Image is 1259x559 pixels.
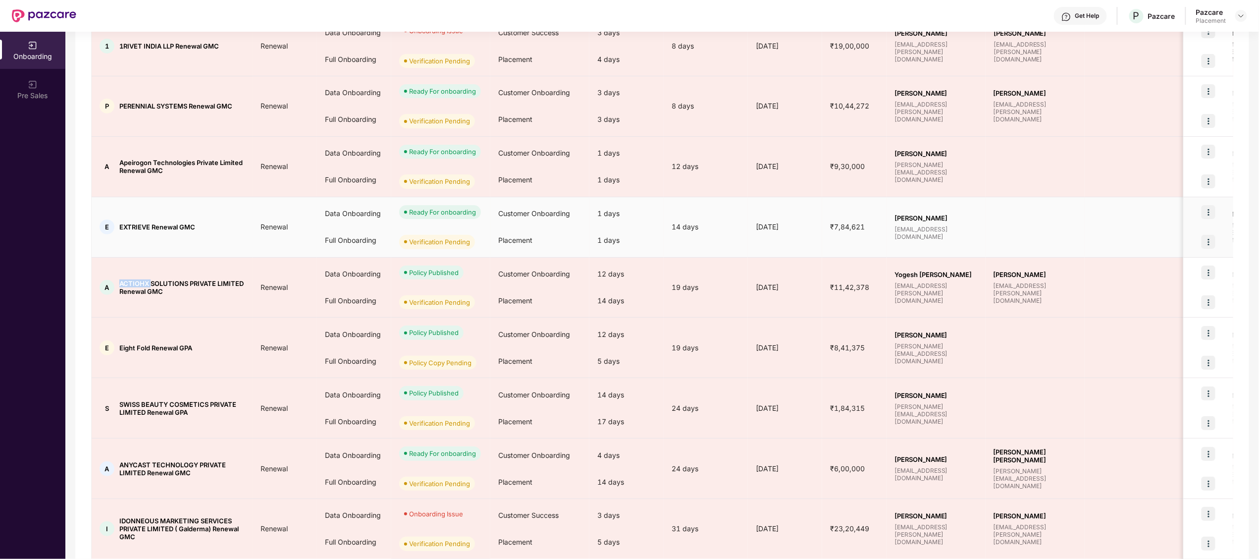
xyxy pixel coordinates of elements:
img: icon [1202,447,1215,461]
span: [PERSON_NAME] [994,512,1077,520]
img: icon [1202,507,1215,521]
div: Verification Pending [409,297,470,307]
span: Renewal [253,102,296,110]
div: Data Onboarding [317,321,391,348]
div: E [100,220,114,234]
div: 1 days [589,167,664,193]
div: Verification Pending [409,237,470,247]
div: I [100,521,114,536]
span: Placement [498,115,532,123]
span: [PERSON_NAME] [894,150,978,158]
span: [PERSON_NAME] [894,214,978,222]
div: Placement [1196,17,1226,25]
span: ₹1,84,315 [822,404,873,412]
img: icon [1202,84,1215,98]
span: Renewal [253,283,296,291]
img: icon [1202,145,1215,159]
div: Ready For onboarding [409,207,476,217]
span: Renewal [253,464,296,473]
img: icon [1202,114,1215,128]
div: [DATE] [748,463,822,474]
div: 31 days [664,523,748,534]
span: SWISS BEAUTY COSMETICS PRIVATE LIMITED Renewal GPA [119,400,245,416]
div: [DATE] [748,403,822,414]
span: Eight Fold Renewal GPA [119,344,192,352]
div: 14 days [589,382,664,408]
div: 19 days [664,342,748,353]
div: Pazcare [1196,7,1226,17]
div: [DATE] [748,101,822,112]
span: ₹9,30,000 [822,162,873,170]
span: [EMAIL_ADDRESS][DOMAIN_NAME] [894,225,978,240]
div: 14 days [589,287,664,314]
img: icon [1202,326,1215,340]
div: 1 days [589,140,664,167]
img: svg+xml;base64,PHN2ZyBpZD0iRHJvcGRvd24tMzJ4MzIiIHhtbG5zPSJodHRwOi8vd3d3LnczLm9yZy8yMDAwL3N2ZyIgd2... [1237,12,1245,20]
div: S [100,401,114,416]
span: ₹8,41,375 [822,343,873,352]
div: Ready For onboarding [409,448,476,458]
div: Data Onboarding [317,442,391,469]
span: Customer Success [498,28,559,37]
span: ₹19,00,000 [822,42,877,50]
img: icon [1202,537,1215,551]
div: 14 days [664,222,748,232]
span: [PERSON_NAME] [894,29,978,37]
span: ₹6,00,000 [822,464,873,473]
span: Renewal [253,524,296,533]
div: Verification Pending [409,176,470,186]
div: Ready For onboarding [409,147,476,157]
img: icon [1202,235,1215,249]
span: Placement [498,478,532,486]
span: [PERSON_NAME][EMAIL_ADDRESS][DOMAIN_NAME] [894,403,978,425]
span: EXTRIEVE Renewal GMC [119,223,195,231]
div: Policy Published [409,268,459,278]
span: [PERSON_NAME] [994,89,1077,97]
div: E [100,340,114,355]
div: 3 days [589,19,664,46]
span: [EMAIL_ADDRESS][DOMAIN_NAME] [894,467,978,482]
div: [DATE] [748,41,822,52]
div: Full Onboarding [317,408,391,435]
div: Policy Published [409,328,459,337]
span: Customer Onboarding [498,209,570,218]
div: Verification Pending [409,479,470,489]
span: Customer Onboarding [498,270,570,278]
span: P [1133,10,1140,22]
span: [EMAIL_ADDRESS][PERSON_NAME][DOMAIN_NAME] [894,101,978,123]
span: [PERSON_NAME][EMAIL_ADDRESS][DOMAIN_NAME] [994,467,1077,490]
span: [PERSON_NAME] [894,391,978,399]
span: 1RIVET INDIA LLP Renewal GMC [119,42,219,50]
img: icon [1202,54,1215,68]
div: 3 days [589,79,664,106]
img: icon [1202,416,1215,430]
div: [DATE] [748,222,822,232]
div: Onboarding Issue [409,509,463,519]
div: 5 days [589,529,664,556]
span: Customer Onboarding [498,391,570,399]
div: Verification Pending [409,116,470,126]
div: 12 days [589,321,664,348]
span: [PERSON_NAME] [894,512,978,520]
div: Policy Published [409,388,459,398]
div: [DATE] [748,523,822,534]
span: [PERSON_NAME] [PERSON_NAME] [994,448,1077,464]
img: svg+xml;base64,PHN2ZyBpZD0iSGVscC0zMngzMiIgeG1sbnM9Imh0dHA6Ly93d3cudzMub3JnLzIwMDAvc3ZnIiB3aWR0aD... [1061,12,1071,22]
img: icon [1202,205,1215,219]
img: icon [1202,356,1215,370]
div: [DATE] [748,342,822,353]
div: 1 days [589,200,664,227]
span: Placement [498,236,532,244]
img: icon [1202,295,1215,309]
div: Data Onboarding [317,382,391,408]
span: [EMAIL_ADDRESS][PERSON_NAME][DOMAIN_NAME] [994,101,1077,123]
span: [EMAIL_ADDRESS][PERSON_NAME][DOMAIN_NAME] [994,523,1077,546]
span: Placement [498,417,532,426]
span: Renewal [253,404,296,412]
div: 12 days [664,161,748,172]
img: icon [1202,477,1215,491]
span: Customer Onboarding [498,88,570,97]
div: 24 days [664,463,748,474]
div: 8 days [664,41,748,52]
span: ACTIOHX SOLUTIONS PRIVATE LIMITED Renewal GMC [119,279,245,295]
